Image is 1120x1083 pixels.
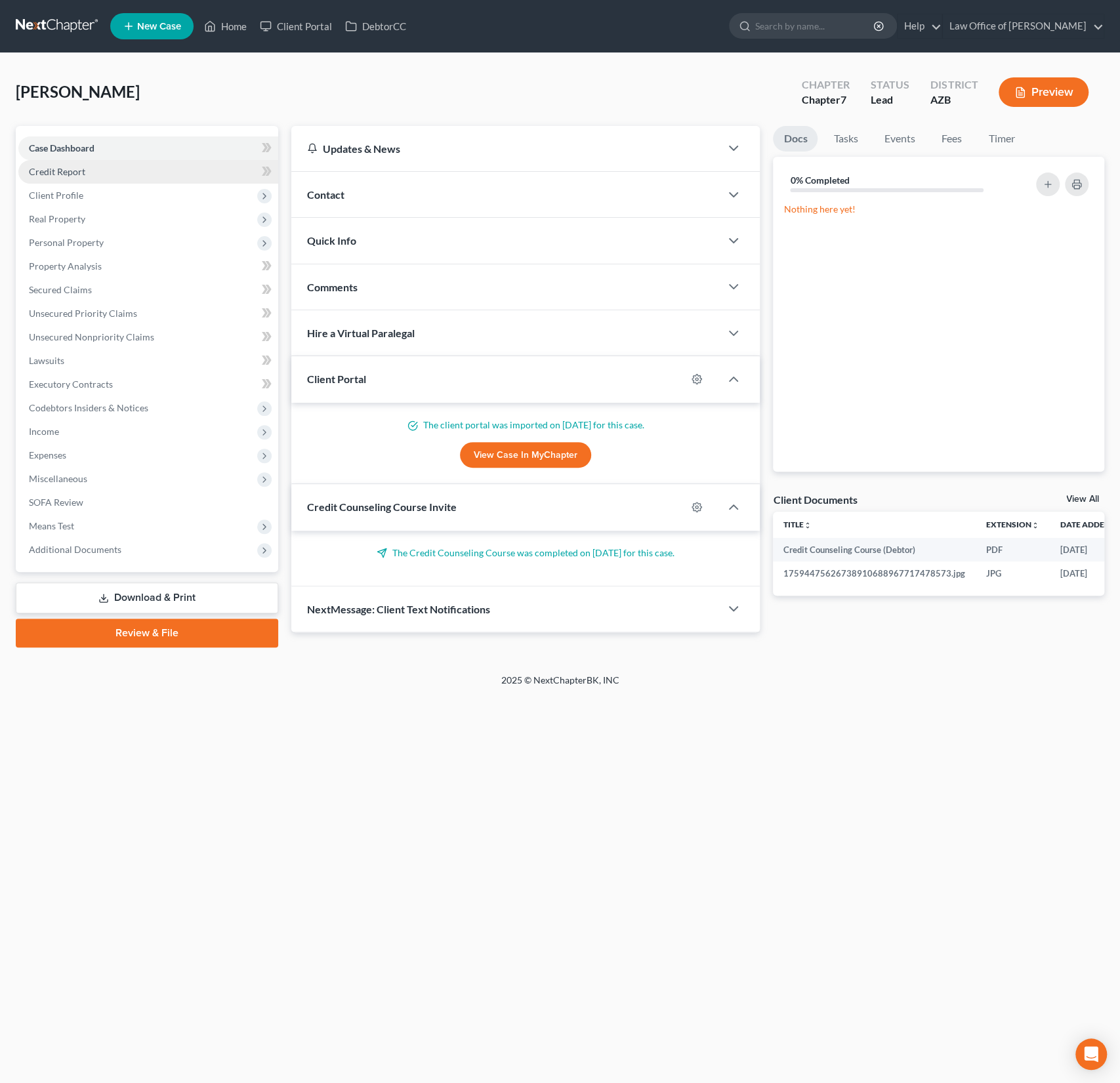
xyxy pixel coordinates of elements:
td: PDF [976,538,1050,562]
span: Case Dashboard [29,142,94,153]
div: Open Intercom Messenger [1075,1038,1107,1070]
td: JPG [976,562,1050,585]
span: Income [29,426,59,437]
div: Chapter [802,77,850,92]
div: Lead [871,92,909,108]
a: Extensionunfold_more [986,520,1039,529]
div: Updates & News [307,142,705,155]
span: Real Property [29,213,85,224]
a: DebtorCC [339,14,413,38]
p: The client portal was imported on [DATE] for this case. [307,419,745,432]
span: [PERSON_NAME] [16,82,140,101]
span: Means Test [29,520,74,531]
span: Client Portal [307,373,366,385]
i: unfold_more [1031,521,1039,529]
a: Credit Report [18,160,278,184]
a: Date Added expand_more [1060,520,1119,529]
span: 7 [840,93,846,106]
span: Codebtors Insiders & Notices [29,402,148,413]
span: Property Analysis [29,260,102,272]
span: Expenses [29,449,66,460]
a: View All [1066,495,1099,504]
a: Unsecured Priority Claims [18,302,278,325]
span: Unsecured Priority Claims [29,308,137,319]
span: Quick Info [307,234,356,247]
span: Hire a Virtual Paralegal [307,327,415,339]
a: Secured Claims [18,278,278,302]
a: Help [898,14,942,38]
span: Additional Documents [29,544,121,555]
span: Comments [307,281,358,293]
span: Lawsuits [29,355,64,366]
a: Client Portal [253,14,339,38]
i: unfold_more [804,521,812,529]
a: SOFA Review [18,491,278,514]
div: Chapter [802,92,850,108]
span: Client Profile [29,190,83,201]
span: Unsecured Nonpriority Claims [29,331,154,342]
span: Personal Property [29,237,104,248]
span: Executory Contracts [29,378,113,390]
a: Docs [773,126,818,152]
span: SOFA Review [29,497,83,508]
a: Fees [930,126,972,152]
a: Events [873,126,925,152]
span: Secured Claims [29,284,92,295]
span: Credit Counseling Course Invite [307,501,457,513]
span: Credit Report [29,166,85,177]
a: Case Dashboard [18,136,278,160]
a: Review & File [16,619,278,647]
a: Download & Print [16,582,278,613]
a: Titleunfold_more [783,520,812,529]
strong: 0% Completed [790,174,849,186]
a: Timer [978,126,1025,152]
a: View Case in MyChapter [460,442,591,468]
div: AZB [930,92,978,108]
span: NextMessage: Client Text Notifications [307,603,490,615]
a: Law Office of [PERSON_NAME] [943,14,1104,38]
span: Miscellaneous [29,473,87,484]
a: Property Analysis [18,255,278,278]
span: Contact [307,188,344,201]
div: 2025 © NextChapterBK, INC [186,674,934,697]
a: Home [197,14,253,38]
div: District [930,77,978,92]
p: Nothing here yet! [783,203,1094,216]
button: Preview [999,77,1089,107]
a: Lawsuits [18,349,278,373]
a: Tasks [823,126,868,152]
span: New Case [137,22,181,31]
a: Unsecured Nonpriority Claims [18,325,278,349]
p: The Credit Counseling Course was completed on [DATE] for this case. [307,546,745,560]
div: Client Documents [773,493,857,506]
a: Executory Contracts [18,373,278,396]
td: Credit Counseling Course (Debtor) [773,538,976,562]
input: Search by name... [755,14,875,38]
div: Status [871,77,909,92]
td: 17594475626738910688967717478573.jpg [773,562,976,585]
